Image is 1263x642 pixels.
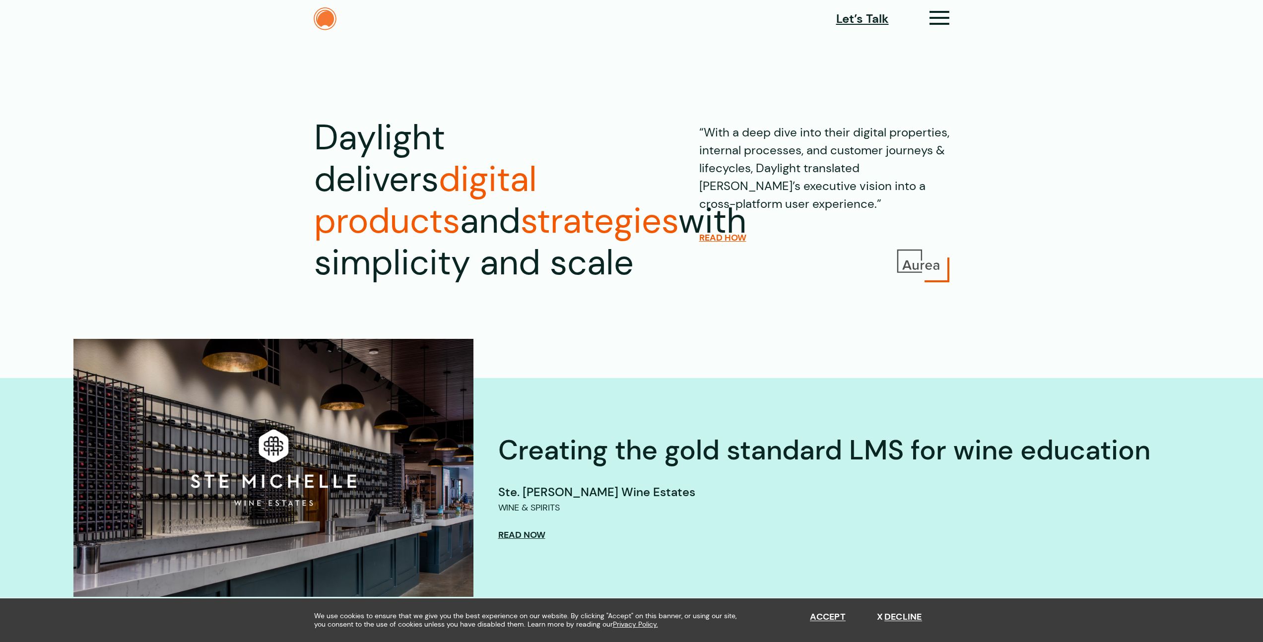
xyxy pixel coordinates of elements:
[73,339,473,597] img: A wine bar with a text Ste. Michelle Wine Estates
[810,612,846,623] button: Accept
[314,612,746,629] span: We use cookies to ensure that we give you the best experience on our website. By clicking "Accept...
[314,7,336,30] img: The Daylight Studio Logo
[498,501,560,514] p: Wine & Spirits
[521,198,678,244] span: strategies
[314,157,537,244] span: digital products
[836,10,889,28] a: Let’s Talk
[699,232,746,243] a: READ HOW
[895,248,942,275] img: Aurea Logo
[498,529,545,540] a: Read Now
[613,620,658,629] a: Privacy Policy.
[498,483,1150,501] div: Ste. [PERSON_NAME] Wine Estates
[314,117,634,284] h1: Daylight delivers and with simplicity and scale
[498,433,1150,468] h2: Creating the gold standard LMS for wine education
[877,612,922,623] button: Decline
[699,117,949,213] p: “With a deep dive into their digital properties, internal processes, and customer journeys & life...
